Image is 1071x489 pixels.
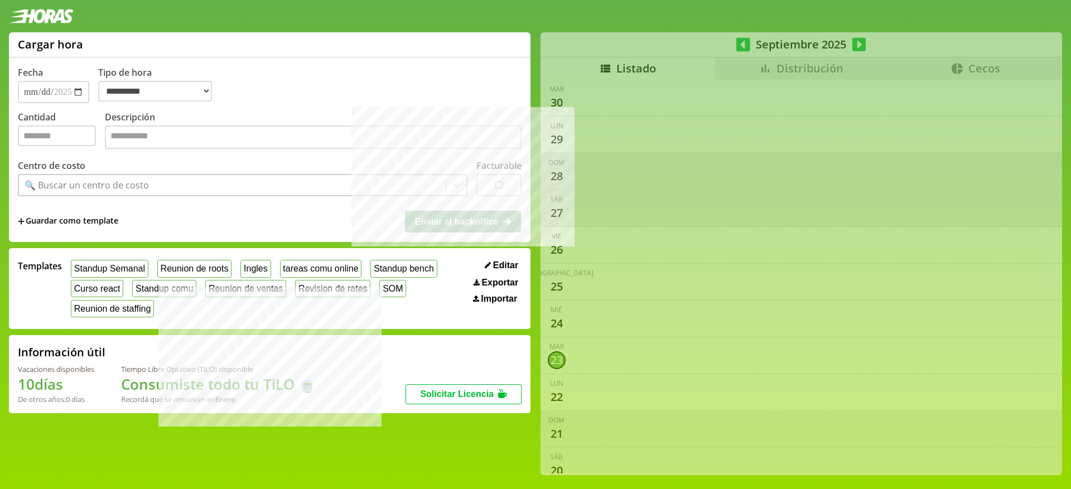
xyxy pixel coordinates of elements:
[420,389,494,399] span: Solicitar Licencia
[18,111,105,152] label: Cantidad
[121,374,316,394] h1: Consumiste todo tu TiLO 🍵
[295,280,370,297] button: Revision de rates
[18,364,94,374] div: Vacaciones disponibles
[121,394,316,404] div: Recordá que se renuevan en
[71,280,123,297] button: Curso react
[470,277,522,288] button: Exportar
[105,111,522,152] label: Descripción
[215,394,235,404] b: Enero
[18,215,25,227] span: +
[370,260,437,277] button: Standup bench
[71,300,154,317] button: Reunion de staffing
[481,278,518,288] span: Exportar
[18,345,105,360] h2: Información útil
[25,179,149,191] div: 🔍 Buscar un centro de costo
[157,260,231,277] button: Reunion de roots
[205,280,286,297] button: Reunion de ventas
[406,384,522,404] button: Solicitar Licencia
[9,9,74,23] img: logotipo
[379,280,406,297] button: SOM
[18,37,83,52] h1: Cargar hora
[105,125,522,149] textarea: Descripción
[18,159,85,172] label: Centro de costo
[481,294,517,304] span: Importar
[18,215,118,227] span: +Guardar como template
[493,260,518,270] span: Editar
[18,125,96,146] input: Cantidad
[98,66,221,103] label: Tipo de hora
[481,260,522,271] button: Editar
[18,260,62,272] span: Templates
[71,260,148,277] button: Standup Semanal
[132,280,196,297] button: Standup comu
[280,260,362,277] button: tareas comu online
[98,81,212,101] select: Tipo de hora
[18,66,43,79] label: Fecha
[121,364,316,374] div: Tiempo Libre Optativo (TiLO) disponible
[476,159,522,172] label: Facturable
[18,394,94,404] div: De otros años: 0 días
[240,260,271,277] button: Ingles
[18,374,94,394] h1: 10 días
